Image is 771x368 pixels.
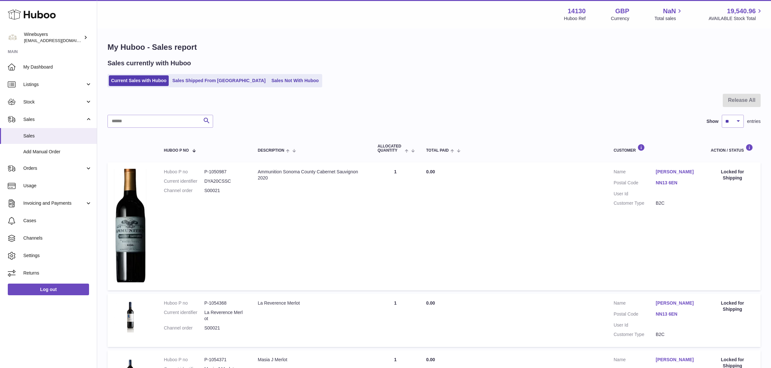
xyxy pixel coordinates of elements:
[23,200,85,206] span: Invoicing and Payments
[108,42,761,52] h1: My Huboo - Sales report
[23,253,92,259] span: Settings
[164,325,204,331] dt: Channel order
[614,169,656,177] dt: Name
[164,309,204,322] dt: Current identifier
[711,300,754,312] div: Locked for Shipping
[258,148,284,153] span: Description
[654,16,683,22] span: Total sales
[656,300,698,306] a: [PERSON_NAME]
[8,33,17,42] img: internalAdmin-14130@internal.huboo.com
[564,16,586,22] div: Huboo Ref
[426,357,435,362] span: 0.00
[164,300,204,306] dt: Huboo P no
[114,169,146,282] img: 1752081813.png
[108,59,191,68] h2: Sales currently with Huboo
[114,300,146,332] img: 1755000865.jpg
[426,169,435,174] span: 0.00
[663,7,676,16] span: NaN
[727,7,756,16] span: 19,540.96
[614,322,656,328] dt: User Id
[709,7,763,22] a: 19,540.96 AVAILABLE Stock Total
[23,99,85,105] span: Stock
[426,148,449,153] span: Total paid
[258,300,365,306] div: La Reverence Merlot
[23,165,85,171] span: Orders
[709,16,763,22] span: AVAILABLE Stock Total
[378,144,403,153] span: ALLOCATED Quantity
[204,309,245,322] dd: La Reverence Merlot
[614,144,698,153] div: Customer
[371,294,420,347] td: 1
[426,300,435,306] span: 0.00
[614,331,656,338] dt: Customer Type
[654,7,683,22] a: NaN Total sales
[614,300,656,308] dt: Name
[656,200,698,206] dd: B2C
[23,183,92,189] span: Usage
[656,311,698,317] a: NN13 6EN
[258,169,365,181] div: Ammunition Sonoma County Cabernet Sauvignon 2020
[23,116,85,123] span: Sales
[711,144,754,153] div: Action / Status
[170,75,268,86] a: Sales Shipped From [GEOGRAPHIC_DATA]
[23,218,92,224] span: Cases
[164,148,189,153] span: Huboo P no
[24,38,95,43] span: [EMAIL_ADDRESS][DOMAIN_NAME]
[204,325,245,331] dd: S00021
[204,188,245,194] dd: S00021
[611,16,629,22] div: Currency
[164,169,204,175] dt: Huboo P no
[614,200,656,206] dt: Customer Type
[204,169,245,175] dd: P-1050987
[8,284,89,295] a: Log out
[707,118,719,124] label: Show
[269,75,321,86] a: Sales Not With Huboo
[204,178,245,184] dd: DYA20CSSC
[204,300,245,306] dd: P-1054368
[656,357,698,363] a: [PERSON_NAME]
[23,149,92,155] span: Add Manual Order
[371,162,420,290] td: 1
[568,7,586,16] strong: 14130
[656,169,698,175] a: [PERSON_NAME]
[23,270,92,276] span: Returns
[258,357,365,363] div: Masia J Merlot
[614,357,656,364] dt: Name
[23,64,92,70] span: My Dashboard
[747,118,761,124] span: entries
[614,311,656,319] dt: Postal Code
[615,7,629,16] strong: GBP
[204,357,245,363] dd: P-1054371
[23,133,92,139] span: Sales
[656,331,698,338] dd: B2C
[614,191,656,197] dt: User Id
[24,31,82,44] div: Winebuyers
[614,180,656,188] dt: Postal Code
[23,81,85,88] span: Listings
[164,178,204,184] dt: Current identifier
[109,75,169,86] a: Current Sales with Huboo
[711,169,754,181] div: Locked for Shipping
[164,188,204,194] dt: Channel order
[656,180,698,186] a: NN13 6EN
[164,357,204,363] dt: Huboo P no
[23,235,92,241] span: Channels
